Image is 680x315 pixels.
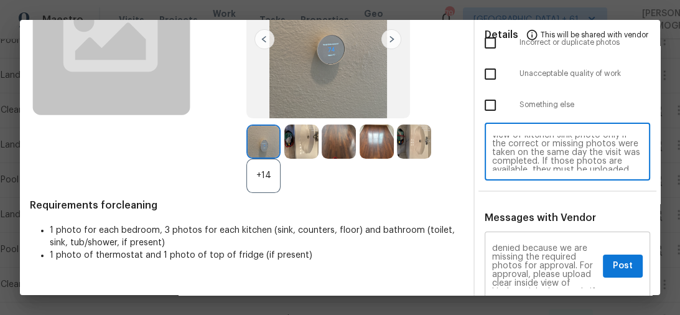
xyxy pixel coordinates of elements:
div: Something else [475,90,661,121]
span: Messages with Vendor [485,213,596,223]
img: right-chevron-button-url [381,29,401,49]
span: Something else [519,100,651,110]
textarea: Maintenance Audit Team: Hello! Unfortunately, this cleaning visit completed on [DATE] has been de... [492,245,598,288]
li: 1 photo of thermostat and 1 photo of top of fridge (if present) [50,249,463,261]
textarea: Maintenance Audit Team: Hello! Unfortunately, this cleaning visit completed on [DATE] has been de... [492,136,643,171]
span: Unacceptable quality of work [519,68,651,79]
span: Requirements for cleaning [30,199,463,212]
li: 1 photo for each bedroom, 3 photos for each kitchen (sink, counters, floor) and bathroom (toilet,... [50,224,463,249]
span: This will be shared with vendor [541,20,648,50]
div: Unacceptable quality of work [475,59,661,90]
button: Post [603,255,643,278]
span: Post [613,258,633,274]
div: +14 [246,159,281,193]
img: left-chevron-button-url [254,29,274,49]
